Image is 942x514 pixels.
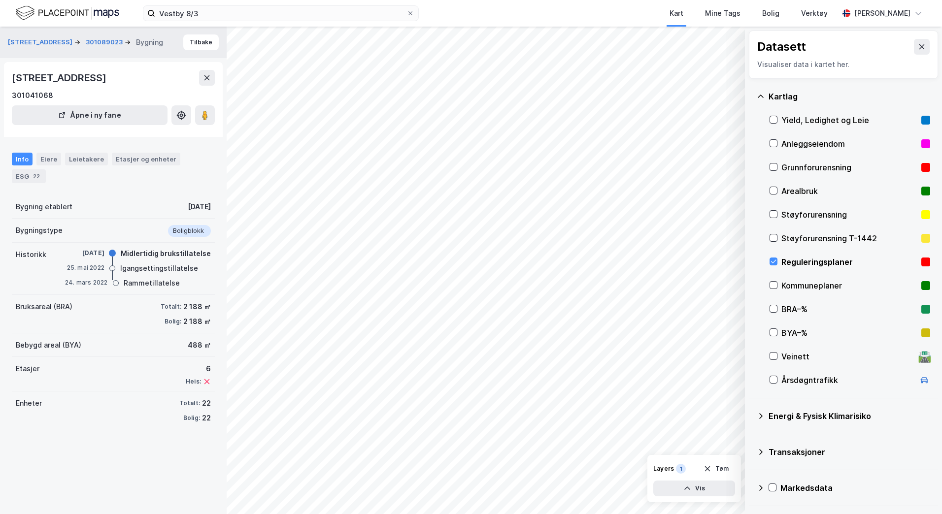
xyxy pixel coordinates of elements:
div: [DATE] [188,201,211,213]
div: 24. mars 2022 [65,278,108,287]
div: Etasjer og enheter [116,155,176,163]
div: Igangsettingstillatelse [120,262,198,274]
img: logo.f888ab2527a4732fd821a326f86c7f29.svg [16,4,119,22]
div: 2 188 ㎡ [183,301,211,313]
div: Energi & Fysisk Klimarisiko [769,410,930,422]
button: 301089023 [86,37,125,47]
div: [STREET_ADDRESS] [12,70,108,86]
div: Transaksjoner [769,446,930,458]
div: Bygningstype [16,225,63,236]
div: [DATE] [65,249,104,257]
div: Bebygd areal (BYA) [16,339,81,351]
div: Bygning etablert [16,201,72,213]
div: Mine Tags [705,7,740,19]
div: Veinett [781,351,914,362]
div: 22 [31,171,42,181]
div: Info [12,153,33,165]
div: Enheter [16,397,42,409]
div: ESG [12,169,46,183]
div: Anleggseiendom [781,138,917,150]
div: Datasett [757,39,806,55]
div: Bolig: [165,318,181,325]
div: Heis: [186,378,201,385]
input: Søk på adresse, matrikkel, gårdeiere, leietakere eller personer [155,6,406,21]
button: Tøm [697,461,735,477]
div: Verktøy [801,7,828,19]
button: Tilbake [183,34,219,50]
div: Kartlag [769,91,930,102]
div: Leietakere [65,153,108,165]
iframe: Chat Widget [893,467,942,514]
div: 22 [202,397,211,409]
div: BYA–% [781,327,917,339]
div: Totalt: [161,303,181,311]
div: Reguleringsplaner [781,256,917,268]
button: Åpne i ny fane [12,105,168,125]
div: BRA–% [781,303,917,315]
div: 22 [202,412,211,424]
div: 301041068 [12,90,53,101]
div: [PERSON_NAME] [854,7,910,19]
div: Støyforurensning T-1442 [781,232,917,244]
div: 1 [676,464,686,474]
div: Arealbruk [781,185,917,197]
div: 25. mai 2022 [65,263,104,272]
div: Yield, Ledighet og Leie [781,114,917,126]
div: Etasjer [16,363,39,375]
div: Årsdøgntrafikk [781,374,914,386]
div: Layers [653,465,674,473]
div: Midlertidig brukstillatelse [121,248,211,259]
div: 488 ㎡ [188,339,211,351]
div: Markedsdata [780,482,930,494]
button: [STREET_ADDRESS] [8,37,74,47]
div: Visualiser data i kartet her. [757,59,930,70]
div: Eiere [36,153,61,165]
div: Bolig [762,7,779,19]
div: Grunnforurensning [781,161,917,173]
button: Vis [653,481,735,496]
div: Bruksareal (BRA) [16,301,72,313]
div: Støyforurensning [781,209,917,221]
div: Historikk [16,249,46,260]
div: 2 188 ㎡ [183,316,211,327]
div: Kontrollprogram for chat [893,467,942,514]
div: Rammetillatelse [124,277,180,289]
div: Kart [670,7,683,19]
div: Bygning [136,36,163,48]
div: Bolig: [183,414,200,422]
div: Kommuneplaner [781,280,917,291]
div: 6 [186,363,211,375]
div: Totalt: [179,399,200,407]
div: 🛣️ [918,350,931,363]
